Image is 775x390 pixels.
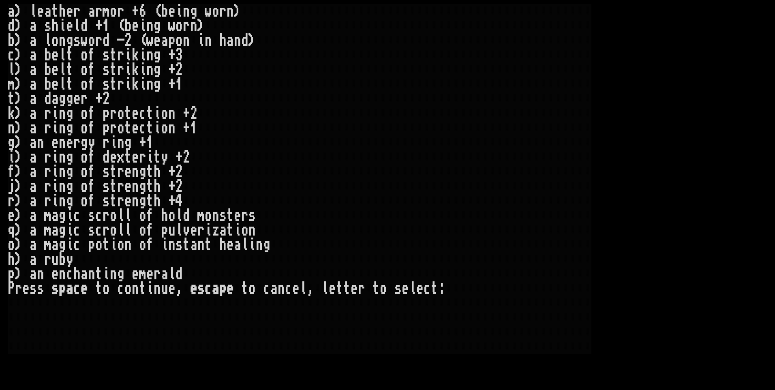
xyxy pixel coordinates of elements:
[59,77,66,92] div: l
[154,150,161,165] div: t
[30,19,37,33] div: a
[197,33,205,48] div: i
[73,135,81,150] div: r
[51,121,59,135] div: i
[212,4,219,19] div: o
[139,150,146,165] div: r
[154,4,161,19] div: (
[88,33,95,48] div: o
[161,208,168,223] div: h
[241,33,248,48] div: d
[95,92,103,106] div: +
[103,48,110,62] div: s
[59,165,66,179] div: n
[8,62,15,77] div: l
[44,165,51,179] div: r
[190,106,197,121] div: 2
[30,194,37,208] div: a
[234,33,241,48] div: n
[124,121,132,135] div: t
[176,19,183,33] div: o
[59,194,66,208] div: n
[51,179,59,194] div: i
[44,92,51,106] div: d
[161,4,168,19] div: b
[59,4,66,19] div: h
[81,179,88,194] div: o
[124,194,132,208] div: e
[117,19,124,33] div: (
[44,150,51,165] div: r
[117,77,124,92] div: r
[44,4,51,19] div: a
[110,135,117,150] div: i
[51,33,59,48] div: o
[117,208,124,223] div: l
[51,62,59,77] div: e
[15,194,22,208] div: )
[132,194,139,208] div: n
[161,33,168,48] div: a
[132,165,139,179] div: n
[117,121,124,135] div: o
[15,165,22,179] div: )
[81,33,88,48] div: w
[30,150,37,165] div: a
[59,19,66,33] div: i
[8,135,15,150] div: g
[146,165,154,179] div: t
[88,208,95,223] div: s
[139,19,146,33] div: i
[51,48,59,62] div: e
[176,179,183,194] div: 2
[73,19,81,33] div: l
[124,33,132,48] div: 2
[176,4,183,19] div: i
[176,48,183,62] div: 3
[8,165,15,179] div: f
[190,4,197,19] div: g
[139,48,146,62] div: i
[110,48,117,62] div: t
[168,4,176,19] div: e
[81,62,88,77] div: o
[146,62,154,77] div: n
[44,208,51,223] div: m
[132,4,139,19] div: +
[88,48,95,62] div: f
[176,150,183,165] div: +
[103,150,110,165] div: d
[51,135,59,150] div: e
[44,62,51,77] div: b
[15,19,22,33] div: )
[146,150,154,165] div: i
[183,150,190,165] div: 2
[124,77,132,92] div: i
[248,33,256,48] div: )
[139,77,146,92] div: i
[168,179,176,194] div: +
[88,179,95,194] div: f
[103,19,110,33] div: 1
[15,77,22,92] div: )
[73,4,81,19] div: r
[66,106,73,121] div: g
[103,194,110,208] div: s
[66,179,73,194] div: g
[103,77,110,92] div: s
[132,106,139,121] div: e
[66,150,73,165] div: g
[117,106,124,121] div: o
[59,208,66,223] div: g
[81,194,88,208] div: o
[139,33,146,48] div: (
[59,33,66,48] div: n
[66,121,73,135] div: g
[103,165,110,179] div: s
[124,48,132,62] div: i
[110,194,117,208] div: t
[51,19,59,33] div: h
[110,77,117,92] div: t
[117,62,124,77] div: r
[30,121,37,135] div: a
